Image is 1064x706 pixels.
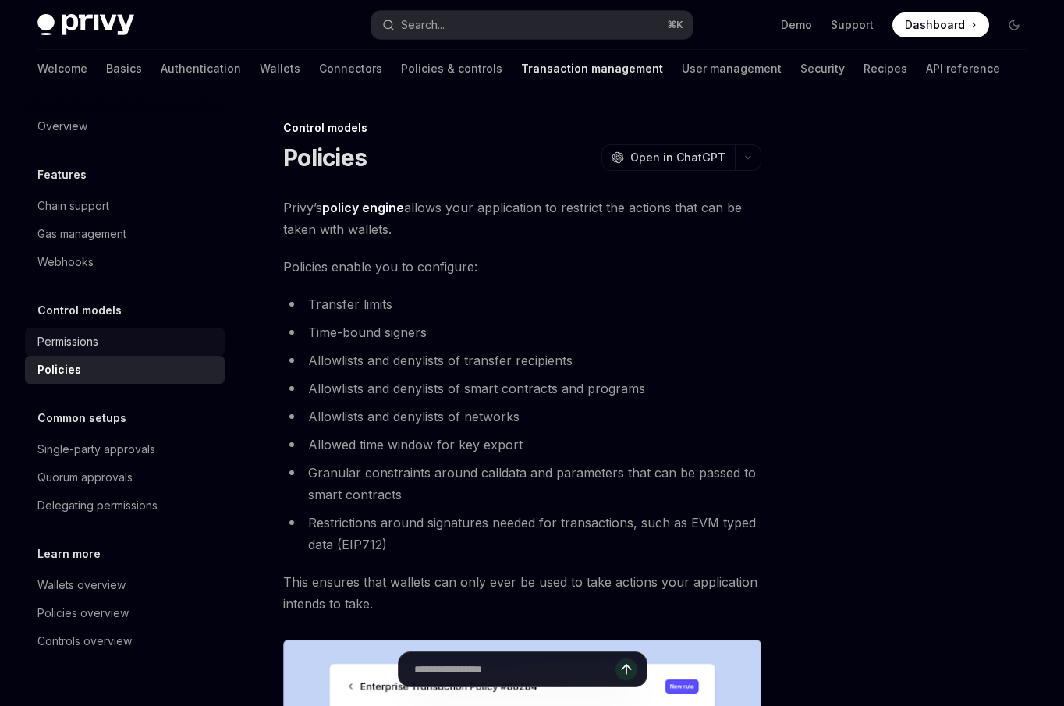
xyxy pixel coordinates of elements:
div: Delegating permissions [37,496,158,515]
div: Permissions [37,332,98,351]
a: API reference [926,50,1000,87]
li: Time-bound signers [283,321,761,343]
a: Single-party approvals [25,435,225,463]
h5: Features [37,165,87,184]
a: Controls overview [25,627,225,655]
a: Wallets [260,50,300,87]
a: Welcome [37,50,87,87]
div: Chain support [37,197,109,215]
a: Security [800,50,845,87]
div: Search... [401,16,445,34]
div: Single-party approvals [37,440,155,459]
a: Support [831,17,874,33]
h1: Policies [283,144,367,172]
button: Toggle dark mode [1002,12,1027,37]
div: Policies [37,360,81,379]
li: Allowlists and denylists of transfer recipients [283,349,761,371]
a: Overview [25,112,225,140]
li: Granular constraints around calldata and parameters that can be passed to smart contracts [283,462,761,506]
a: Quorum approvals [25,463,225,491]
a: Policies [25,356,225,384]
li: Transfer limits [283,293,761,315]
span: Privy’s allows your application to restrict the actions that can be taken with wallets. [283,197,761,240]
div: Webhooks [37,253,94,271]
a: Dashboard [892,12,989,37]
div: Wallets overview [37,576,126,594]
a: Webhooks [25,248,225,276]
strong: policy engine [322,200,404,215]
span: Open in ChatGPT [630,150,725,165]
button: Search...⌘K [371,11,693,39]
a: Policies overview [25,599,225,627]
li: Allowlists and denylists of networks [283,406,761,428]
div: Gas management [37,225,126,243]
div: Overview [37,117,87,136]
span: Dashboard [905,17,965,33]
a: Authentication [161,50,241,87]
a: Connectors [319,50,382,87]
span: This ensures that wallets can only ever be used to take actions your application intends to take. [283,571,761,615]
a: Policies & controls [401,50,502,87]
span: ⌘ K [667,19,683,31]
li: Allowlists and denylists of smart contracts and programs [283,378,761,399]
img: dark logo [37,14,134,36]
li: Allowed time window for key export [283,434,761,456]
a: Delegating permissions [25,491,225,520]
a: User management [682,50,782,87]
h5: Common setups [37,409,126,428]
a: Recipes [864,50,907,87]
a: Gas management [25,220,225,248]
div: Quorum approvals [37,468,133,487]
h5: Control models [37,301,122,320]
h5: Learn more [37,545,101,563]
div: Policies overview [37,604,129,623]
a: Basics [106,50,142,87]
button: Send message [615,658,637,680]
div: Control models [283,120,761,136]
a: Chain support [25,192,225,220]
a: Wallets overview [25,571,225,599]
a: Transaction management [521,50,663,87]
li: Restrictions around signatures needed for transactions, such as EVM typed data (EIP712) [283,512,761,555]
button: Open in ChatGPT [601,144,735,171]
div: Controls overview [37,632,132,651]
a: Permissions [25,328,225,356]
a: Demo [781,17,812,33]
span: Policies enable you to configure: [283,256,761,278]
